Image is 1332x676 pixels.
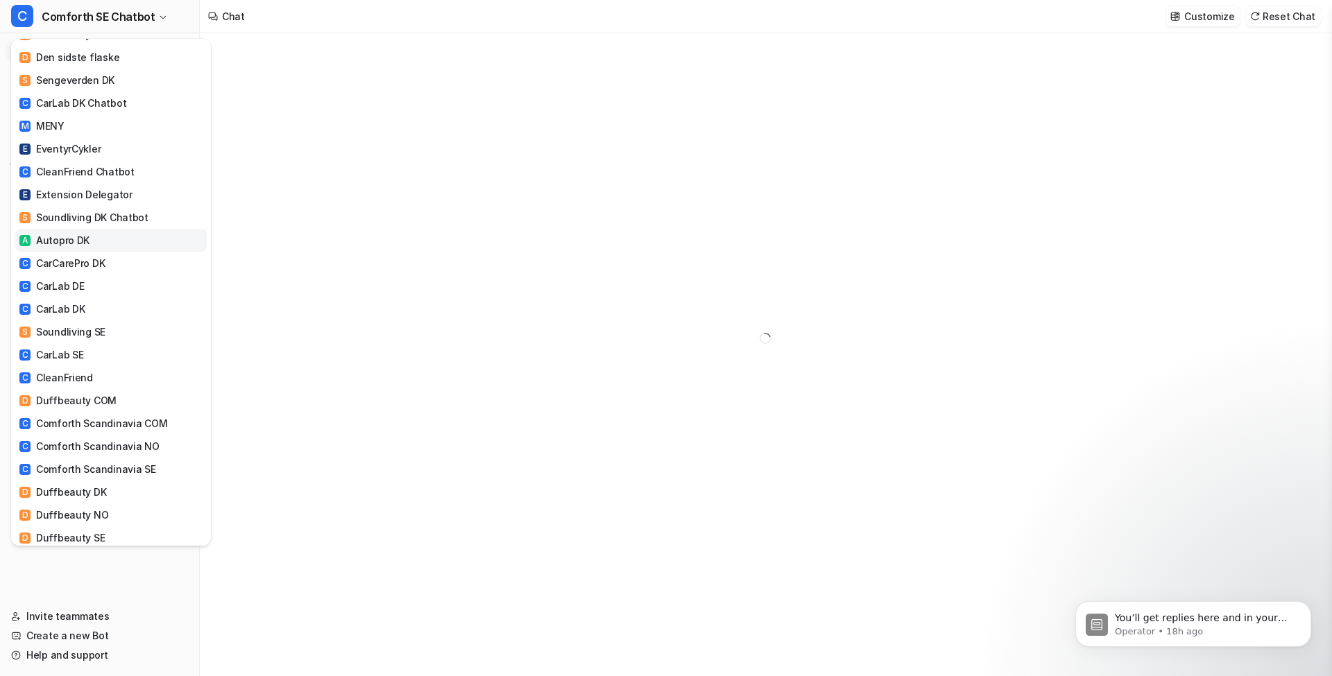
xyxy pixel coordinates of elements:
[19,258,31,269] span: C
[19,485,106,499] div: Duffbeauty DK
[19,372,31,383] span: C
[19,256,105,270] div: CarCarePro DK
[19,395,31,406] span: D
[19,166,31,177] span: C
[42,7,155,26] span: Comforth SE Chatbot
[19,347,83,362] div: CarLab SE
[19,281,31,292] span: C
[19,510,31,521] span: D
[19,370,93,385] div: CleanFriend
[19,279,84,293] div: CarLab DE
[19,73,114,87] div: Sengeverden DK
[19,324,105,339] div: Soundliving SE
[19,530,105,545] div: Duffbeauty SE
[19,96,126,110] div: CarLab DK Chatbot
[19,212,31,223] span: S
[19,235,31,246] span: A
[19,121,31,132] span: M
[11,5,33,27] span: C
[19,304,31,315] span: C
[19,487,31,498] span: D
[19,233,89,248] div: Autopro DK
[11,39,211,546] div: CComforth SE Chatbot
[19,98,31,109] span: C
[19,441,31,452] span: C
[1054,572,1332,669] iframe: Intercom notifications message
[19,464,31,475] span: C
[19,302,85,316] div: CarLab DK
[19,189,31,200] span: E
[19,141,101,156] div: EventyrCykler
[19,439,160,453] div: Comforth Scandinavia NO
[19,532,31,544] span: D
[19,75,31,86] span: S
[19,52,31,63] span: D
[19,164,135,179] div: CleanFriend Chatbot
[19,119,65,133] div: MENY
[19,416,167,431] div: Comforth Scandinavia COM
[19,144,31,155] span: E
[19,508,108,522] div: Duffbeauty NO
[19,50,119,64] div: Den sidste flaske
[19,327,31,338] span: S
[19,210,148,225] div: Soundliving DK Chatbot
[19,349,31,361] span: C
[19,187,133,202] div: Extension Delegator
[19,418,31,429] span: C
[19,393,117,408] div: Duffbeauty COM
[19,462,156,476] div: Comforth Scandinavia SE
